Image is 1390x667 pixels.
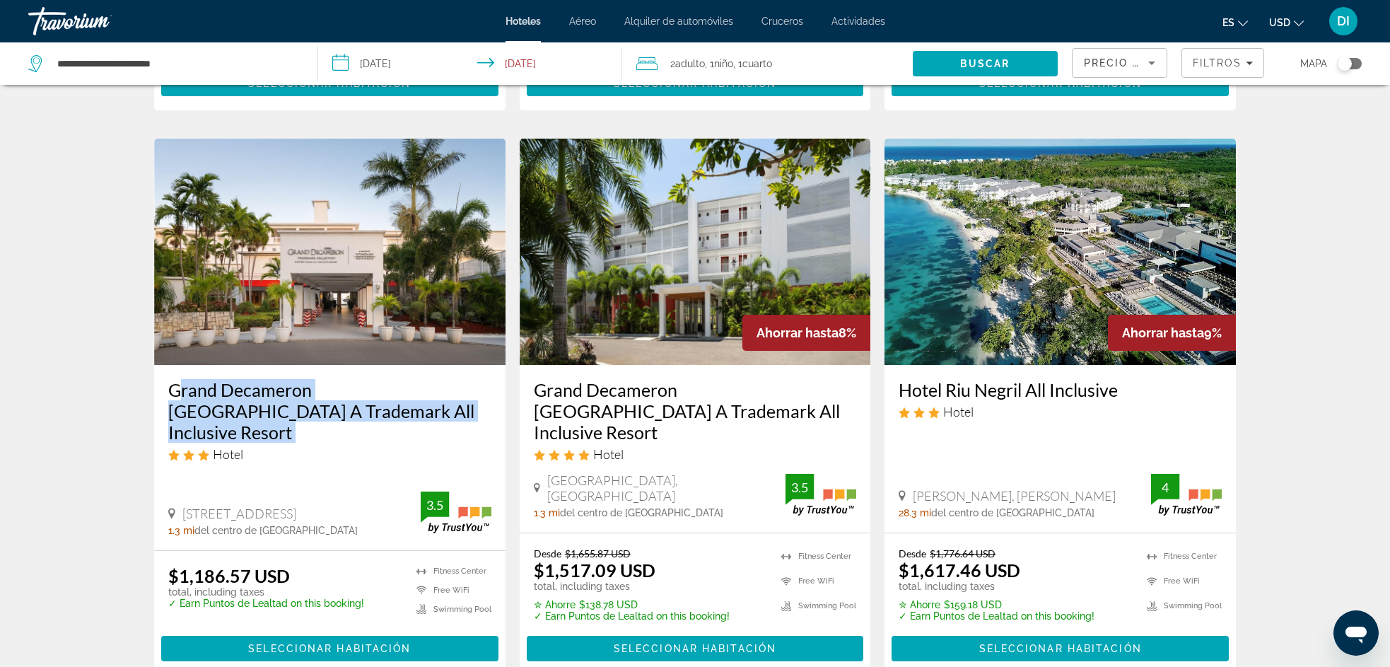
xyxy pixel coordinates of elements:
[884,139,1236,365] img: Hotel Riu Negril All Inclusive
[1269,17,1290,28] span: USD
[182,506,296,521] span: [STREET_ADDRESS]
[899,404,1222,419] div: 3 star Hotel
[168,379,491,443] a: Grand Decameron [GEOGRAPHIC_DATA] A Trademark All Inclusive Resort
[1222,12,1248,33] button: Change language
[899,547,926,559] span: Desde
[899,379,1222,400] h3: Hotel Riu Negril All Inclusive
[547,472,786,504] span: [GEOGRAPHIC_DATA], [GEOGRAPHIC_DATA]
[1151,479,1179,496] div: 4
[670,54,705,74] span: 2
[168,598,364,609] p: ✓ Earn Puntos de Lealtad on this booking!
[1222,17,1234,28] span: es
[761,16,803,27] span: Cruceros
[892,71,1229,96] button: Seleccionar habitación
[1300,54,1327,74] span: Mapa
[1084,57,1193,69] span: Precio más bajo
[1140,597,1222,615] li: Swimming Pool
[892,636,1229,661] button: Seleccionar habitación
[409,584,491,596] li: Free WiFi
[161,71,498,96] button: Seleccionar habitación
[899,581,1094,592] p: total, including taxes
[161,639,498,655] a: Seleccionar habitación
[622,42,912,85] button: Travelers: 2 adults, 1 child
[899,507,931,518] span: 28.3 mi
[1140,572,1222,590] li: Free WiFi
[960,58,1010,69] span: Buscar
[892,74,1229,90] a: Seleccionar habitación
[931,507,1094,518] span: del centro de [GEOGRAPHIC_DATA]
[614,643,776,654] span: Seleccionar habitación
[318,42,622,85] button: Select check in and out date
[774,597,856,615] li: Swimming Pool
[1151,474,1222,516] img: TrustYou guest rating badge
[213,446,243,462] span: Hotel
[943,404,974,419] span: Hotel
[1269,12,1304,33] button: Change currency
[1084,54,1155,71] mat-select: Sort by
[161,74,498,90] a: Seleccionar habitación
[899,610,1094,622] p: ✓ Earn Puntos de Lealtad on this booking!
[527,636,864,661] button: Seleccionar habitación
[1327,57,1362,70] button: Toggle map
[56,53,296,74] input: Search hotel destination
[892,639,1229,655] a: Seleccionar habitación
[593,446,624,462] span: Hotel
[534,559,655,581] ins: $1,517.09 USD
[1333,610,1379,656] iframe: Button to launch messaging window
[1337,14,1350,28] span: DI
[831,16,885,27] a: Actividades
[1325,6,1362,36] button: User Menu
[705,54,733,74] span: , 1
[565,547,631,559] del: $1,655.87 USD
[979,643,1142,654] span: Seleccionar habitación
[930,547,995,559] del: $1,776.64 USD
[624,16,733,27] a: Alquiler de automóviles
[757,325,839,340] span: Ahorrar hasta
[534,599,730,610] p: $138.78 USD
[534,599,576,610] span: ✮ Ahorre
[534,547,561,559] span: Desde
[161,636,498,661] button: Seleccionar habitación
[742,58,772,69] span: Cuarto
[409,565,491,577] li: Fitness Center
[913,51,1058,76] button: Search
[534,581,730,592] p: total, including taxes
[534,379,857,443] a: Grand Decameron [GEOGRAPHIC_DATA] A Trademark All Inclusive Resort
[899,599,1094,610] p: $159.18 USD
[194,525,358,536] span: del centro de [GEOGRAPHIC_DATA]
[675,58,705,69] span: Adulto
[774,547,856,565] li: Fitness Center
[168,565,290,586] ins: $1,186.57 USD
[168,525,194,536] span: 1.3 mi
[154,139,506,365] img: Grand Decameron Montego Beach A Trademark All Inclusive Resort
[913,488,1116,504] span: [PERSON_NAME], [PERSON_NAME]
[506,16,541,27] a: Hoteles
[733,54,772,74] span: , 1
[714,58,733,69] span: Niño
[785,479,814,496] div: 3.5
[899,599,940,610] span: ✮ Ahorre
[569,16,596,27] a: Aéreo
[1140,547,1222,565] li: Fitness Center
[520,139,871,365] a: Grand Decameron Cornwall Beach A Trademark All Inclusive Resort
[899,559,1020,581] ins: $1,617.46 USD
[1181,48,1265,78] button: Filters
[774,572,856,590] li: Free WiFi
[409,603,491,615] li: Swimming Pool
[168,586,364,598] p: total, including taxes
[534,610,730,622] p: ✓ Earn Puntos de Lealtad on this booking!
[560,507,723,518] span: del centro de [GEOGRAPHIC_DATA]
[534,507,560,518] span: 1.3 mi
[1193,57,1242,69] span: Filtros
[1122,325,1204,340] span: Ahorrar hasta
[28,3,170,40] a: Travorium
[248,643,411,654] span: Seleccionar habitación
